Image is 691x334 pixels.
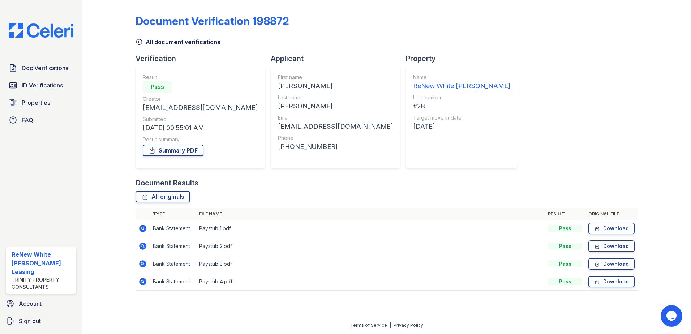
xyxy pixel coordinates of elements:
[406,53,523,64] div: Property
[545,208,585,220] th: Result
[150,237,196,255] td: Bank Statement
[136,191,190,202] a: All originals
[19,299,42,308] span: Account
[22,98,50,107] span: Properties
[143,123,258,133] div: [DATE] 09:55:01 AM
[150,220,196,237] td: Bank Statement
[413,81,510,91] div: ReNew White [PERSON_NAME]
[196,208,545,220] th: File name
[143,116,258,123] div: Submitted
[350,322,387,328] a: Terms of Service
[278,142,393,152] div: [PHONE_NUMBER]
[278,134,393,142] div: Phone
[3,296,79,311] a: Account
[661,305,684,327] iframe: chat widget
[12,250,73,276] div: ReNew White [PERSON_NAME] Leasing
[136,53,271,64] div: Verification
[143,136,258,143] div: Result summary
[22,116,33,124] span: FAQ
[588,276,635,287] a: Download
[196,273,545,291] td: Paystub 4.pdf
[588,223,635,234] a: Download
[136,14,289,27] div: Document Verification 198872
[6,61,76,75] a: Doc Verifications
[585,208,638,220] th: Original file
[150,255,196,273] td: Bank Statement
[394,322,423,328] a: Privacy Policy
[196,237,545,255] td: Paystub 2.pdf
[136,38,220,46] a: All document verifications
[588,258,635,270] a: Download
[196,220,545,237] td: Paystub 1.pdf
[413,101,510,111] div: #2B
[413,114,510,121] div: Target move in date
[278,114,393,121] div: Email
[6,95,76,110] a: Properties
[390,322,391,328] div: |
[413,74,510,91] a: Name ReNew White [PERSON_NAME]
[278,81,393,91] div: [PERSON_NAME]
[3,23,79,38] img: CE_Logo_Blue-a8612792a0a2168367f1c8372b55b34899dd931a85d93a1a3d3e32e68fde9ad4.png
[143,74,258,81] div: Result
[143,81,172,93] div: Pass
[271,53,406,64] div: Applicant
[136,178,198,188] div: Document Results
[413,74,510,81] div: Name
[278,74,393,81] div: First name
[143,145,203,156] a: Summary PDF
[143,95,258,103] div: Creator
[6,113,76,127] a: FAQ
[588,240,635,252] a: Download
[150,273,196,291] td: Bank Statement
[278,94,393,101] div: Last name
[278,101,393,111] div: [PERSON_NAME]
[22,64,68,72] span: Doc Verifications
[413,121,510,132] div: [DATE]
[548,243,583,250] div: Pass
[3,314,79,328] a: Sign out
[150,208,196,220] th: Type
[12,276,73,291] div: Trinity Property Consultants
[413,94,510,101] div: Unit number
[19,317,41,325] span: Sign out
[548,278,583,285] div: Pass
[143,103,258,113] div: [EMAIL_ADDRESS][DOMAIN_NAME]
[196,255,545,273] td: Paystub 3.pdf
[6,78,76,93] a: ID Verifications
[278,121,393,132] div: [EMAIL_ADDRESS][DOMAIN_NAME]
[22,81,63,90] span: ID Verifications
[548,260,583,267] div: Pass
[548,225,583,232] div: Pass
